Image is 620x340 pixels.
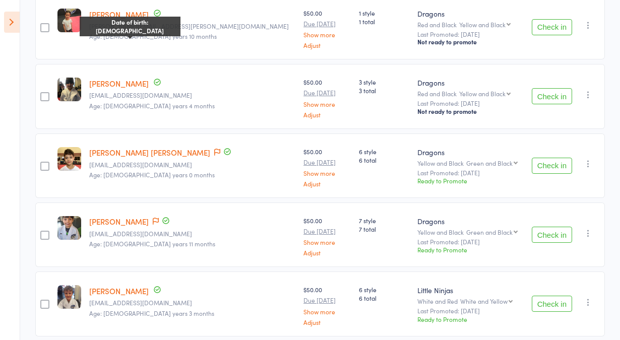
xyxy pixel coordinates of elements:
[303,159,351,166] small: Due [DATE]
[532,227,572,243] button: Check in
[57,147,81,171] img: image1744414330.png
[417,238,521,245] small: Last Promoted: [DATE]
[303,147,351,187] div: $50.00
[359,147,409,156] span: 6 style
[417,315,521,323] div: Ready to Promote
[303,228,351,235] small: Due [DATE]
[359,225,409,233] span: 7 total
[89,170,215,179] span: Age: [DEMOGRAPHIC_DATA] years 0 months
[417,31,521,38] small: Last Promoted: [DATE]
[417,245,521,254] div: Ready to Promote
[417,78,521,88] div: Dragons
[89,147,210,158] a: [PERSON_NAME] [PERSON_NAME]
[303,239,351,245] a: Show more
[303,31,351,38] a: Show more
[532,158,572,174] button: Check in
[89,299,295,306] small: Dougtasic@gmail.com
[359,285,409,294] span: 6 style
[89,92,295,99] small: cjmor@live.com.au
[303,180,351,187] a: Adjust
[466,160,513,166] div: Green and Black
[303,20,351,27] small: Due [DATE]
[459,90,506,97] div: Yellow and Black
[459,21,506,28] div: Yellow and Black
[89,216,149,227] a: [PERSON_NAME]
[303,216,351,256] div: $50.00
[303,249,351,256] a: Adjust
[57,9,81,32] img: image1739166112.png
[89,230,295,237] small: jfslatkin@gmail.com
[89,78,149,89] a: [PERSON_NAME]
[359,17,409,26] span: 1 total
[303,101,351,107] a: Show more
[89,23,295,30] small: mylinh.lestrange@gmail.com
[57,285,81,309] img: image1744871392.png
[532,296,572,312] button: Check in
[417,9,521,19] div: Dragons
[359,9,409,17] span: 1 style
[57,78,81,101] img: image1725949992.png
[359,156,409,164] span: 6 total
[303,78,351,117] div: $50.00
[417,216,521,226] div: Dragons
[303,319,351,325] a: Adjust
[417,90,521,97] div: Red and Black
[466,229,513,235] div: Green and Black
[89,309,214,317] span: Age: [DEMOGRAPHIC_DATA] years 3 months
[417,21,521,28] div: Red and Black
[89,101,215,110] span: Age: [DEMOGRAPHIC_DATA] years 4 months
[417,107,521,115] div: Not ready to promote
[417,100,521,107] small: Last Promoted: [DATE]
[417,307,521,314] small: Last Promoted: [DATE]
[303,285,351,325] div: $50.00
[359,294,409,302] span: 6 total
[417,169,521,176] small: Last Promoted: [DATE]
[460,298,508,304] div: White and Yellow
[417,229,521,235] div: Yellow and Black
[303,42,351,48] a: Adjust
[417,298,521,304] div: White and Red
[417,147,521,157] div: Dragons
[57,216,81,240] img: image1710306417.png
[359,216,409,225] span: 7 style
[303,297,351,304] small: Due [DATE]
[417,176,521,185] div: Ready to Promote
[417,285,521,295] div: Little Ninjas
[417,38,521,46] div: Not ready to promote
[417,160,521,166] div: Yellow and Black
[89,9,149,20] a: [PERSON_NAME]
[303,89,351,96] small: Due [DATE]
[80,17,180,37] div: Date of birth: [DEMOGRAPHIC_DATA]
[303,308,351,315] a: Show more
[89,161,295,168] small: rbha_2022@outlook.com
[359,78,409,86] span: 3 style
[532,88,572,104] button: Check in
[303,111,351,118] a: Adjust
[303,9,351,48] div: $50.00
[359,86,409,95] span: 3 total
[89,286,149,296] a: [PERSON_NAME]
[89,239,215,248] span: Age: [DEMOGRAPHIC_DATA] years 11 months
[532,19,572,35] button: Check in
[303,170,351,176] a: Show more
